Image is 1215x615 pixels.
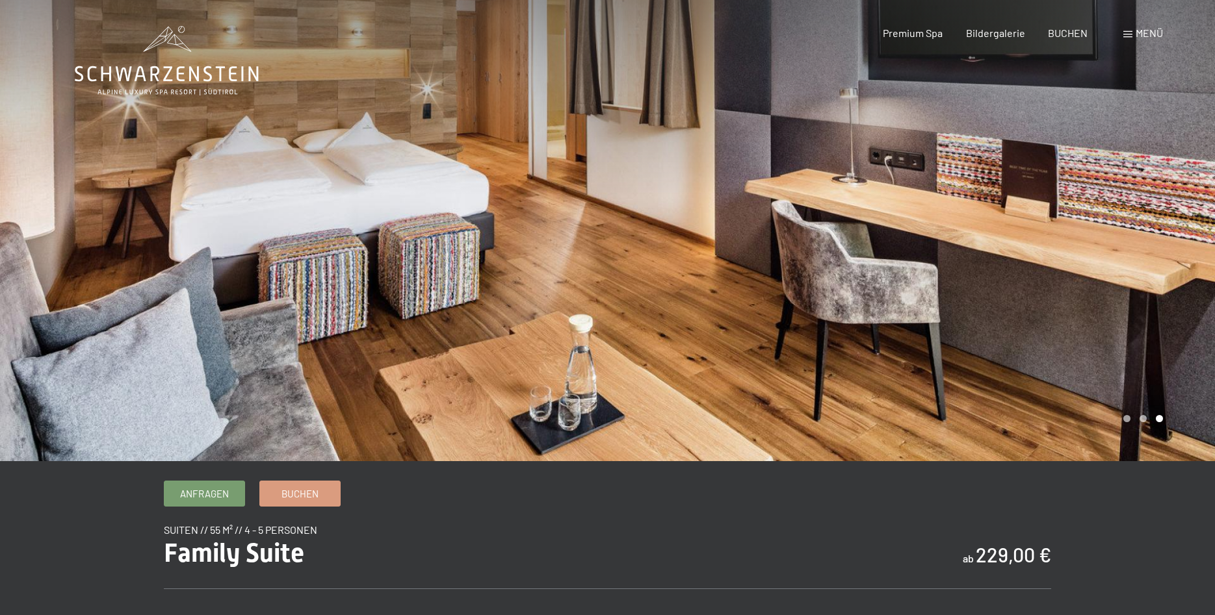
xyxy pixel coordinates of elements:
[180,487,229,501] span: Anfragen
[164,523,317,536] span: Suiten // 55 m² // 4 - 5 Personen
[883,27,943,39] a: Premium Spa
[1048,27,1088,39] a: BUCHEN
[281,487,319,501] span: Buchen
[976,543,1051,566] b: 229,00 €
[164,481,244,506] a: Anfragen
[164,538,304,568] span: Family Suite
[966,27,1025,39] a: Bildergalerie
[260,481,340,506] a: Buchen
[963,552,974,564] span: ab
[1136,27,1163,39] span: Menü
